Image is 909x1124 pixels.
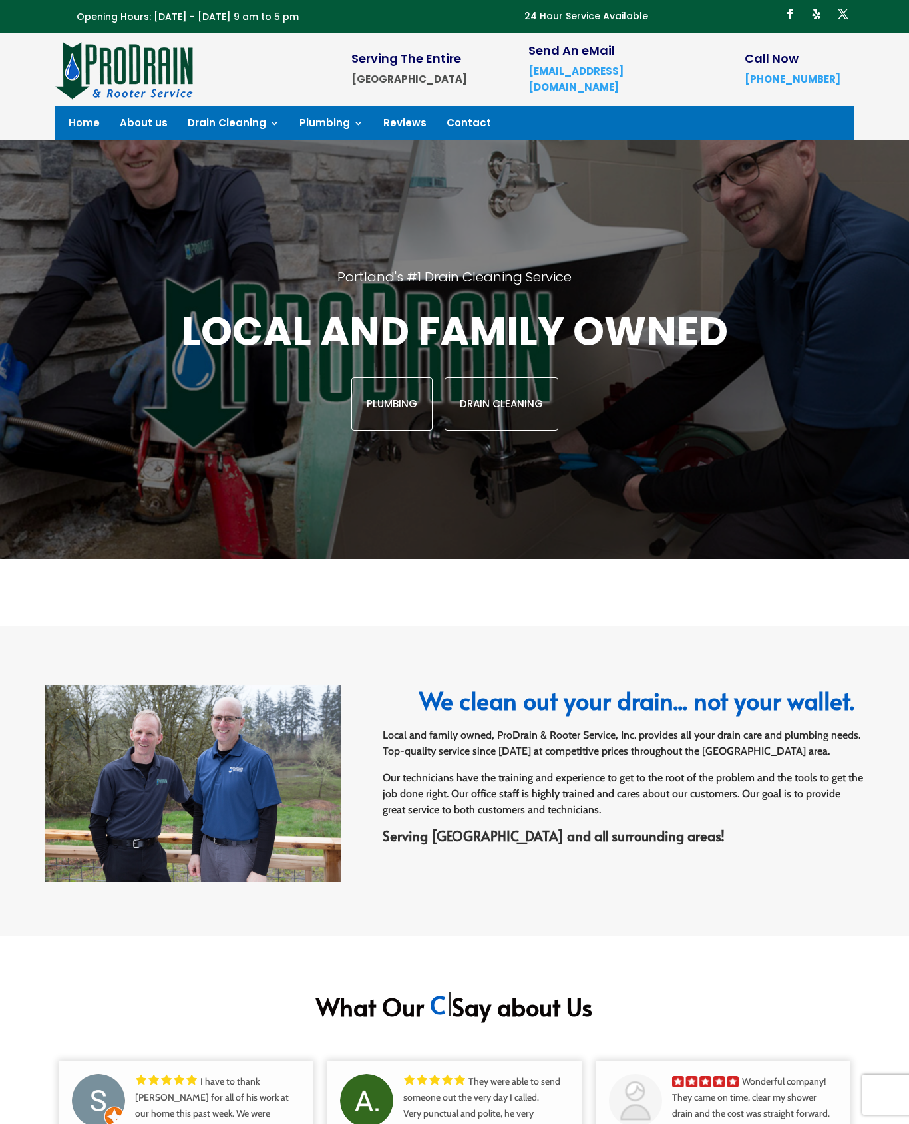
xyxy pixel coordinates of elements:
[447,118,491,133] a: Contact
[316,994,424,1018] span: What Our
[118,305,791,431] div: Local and family owned
[55,40,194,100] img: site-logo-100h
[745,50,799,67] span: Call Now
[832,3,854,25] a: Follow on X
[745,72,840,86] a: [PHONE_NUMBER]
[528,42,615,59] span: Send An eMail
[351,72,467,86] strong: [GEOGRAPHIC_DATA]
[528,64,624,94] a: [EMAIL_ADDRESS][DOMAIN_NAME]
[445,377,558,431] a: Drain Cleaning
[672,1076,739,1088] img: 5 star rating
[69,118,100,133] a: Home
[383,727,864,770] p: Local and family owned, ProDrain & Rooter Service, Inc. provides all your drain care and plumbing...
[77,10,299,23] span: Opening Hours: [DATE] - [DATE] 9 am to 5 pm
[806,3,827,25] a: Follow on Yelp
[351,50,461,67] span: Serving The Entire
[430,992,445,1016] div: C
[383,118,427,133] a: Reviews
[383,770,864,818] p: Our technicians have the training and experience to get to the root of the problem and the tools ...
[524,9,648,25] p: 24 Hour Service Available
[120,118,168,133] a: About us
[188,118,279,133] a: Drain Cleaning
[118,268,791,305] h2: Portland's #1 Drain Cleaning Service
[351,377,433,431] a: Plumbing
[779,3,801,25] a: Follow on Facebook
[452,994,592,1018] span: Say about Us
[299,118,363,133] a: Plumbing
[383,827,864,852] h4: Serving [GEOGRAPHIC_DATA] and all surrounding areas!
[419,683,854,717] span: We clean out your drain... not your wallet.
